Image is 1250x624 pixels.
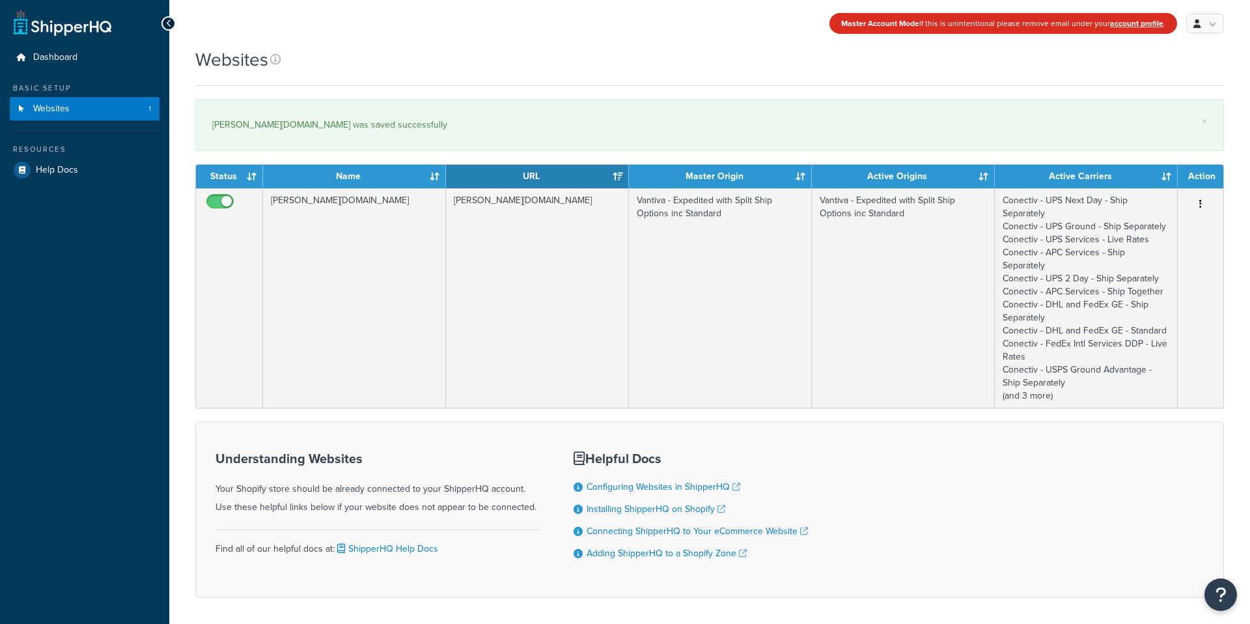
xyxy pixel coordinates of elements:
[10,158,160,182] a: Help Docs
[36,165,78,176] span: Help Docs
[195,47,268,72] h1: Websites
[1178,165,1223,188] th: Action
[587,546,747,560] a: Adding ShipperHQ to a Shopify Zone
[10,97,160,121] a: Websites 1
[10,97,160,121] li: Websites
[1202,116,1207,126] a: ×
[995,165,1178,188] th: Active Carriers: activate to sort column ascending
[14,10,111,36] a: ShipperHQ Home
[10,144,160,155] div: Resources
[574,451,808,466] h3: Helpful Docs
[215,530,541,558] div: Find all of our helpful docs at:
[10,83,160,94] div: Basic Setup
[446,188,629,408] td: [PERSON_NAME][DOMAIN_NAME]
[629,188,812,408] td: Vantiva - Expedited with Split Ship Options inc Standard
[446,165,629,188] th: URL: activate to sort column ascending
[812,165,995,188] th: Active Origins: activate to sort column ascending
[587,480,740,494] a: Configuring Websites in ShipperHQ
[33,52,77,63] span: Dashboard
[148,104,151,115] span: 1
[1204,578,1237,611] button: Open Resource Center
[263,188,446,408] td: [PERSON_NAME][DOMAIN_NAME]
[841,18,919,29] strong: Master Account Mode
[33,104,70,115] span: Websites
[263,165,446,188] th: Name: activate to sort column ascending
[1110,18,1163,29] a: account profile
[587,502,725,516] a: Installing ShipperHQ on Shopify
[335,542,438,556] a: ShipperHQ Help Docs
[629,165,812,188] th: Master Origin: activate to sort column ascending
[995,188,1178,408] td: Conectiv - UPS Next Day - Ship Separately Conectiv - UPS Ground - Ship Separately Conectiv - UPS ...
[10,46,160,70] a: Dashboard
[587,524,808,538] a: Connecting ShipperHQ to Your eCommerce Website
[829,13,1177,34] div: If this is unintentional please remove email under your .
[215,451,541,466] h3: Understanding Websites
[212,116,1207,134] div: [PERSON_NAME][DOMAIN_NAME] was saved successfully
[196,165,263,188] th: Status: activate to sort column ascending
[812,188,995,408] td: Vantiva - Expedited with Split Ship Options inc Standard
[215,451,541,517] div: Your Shopify store should be already connected to your ShipperHQ account. Use these helpful links...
